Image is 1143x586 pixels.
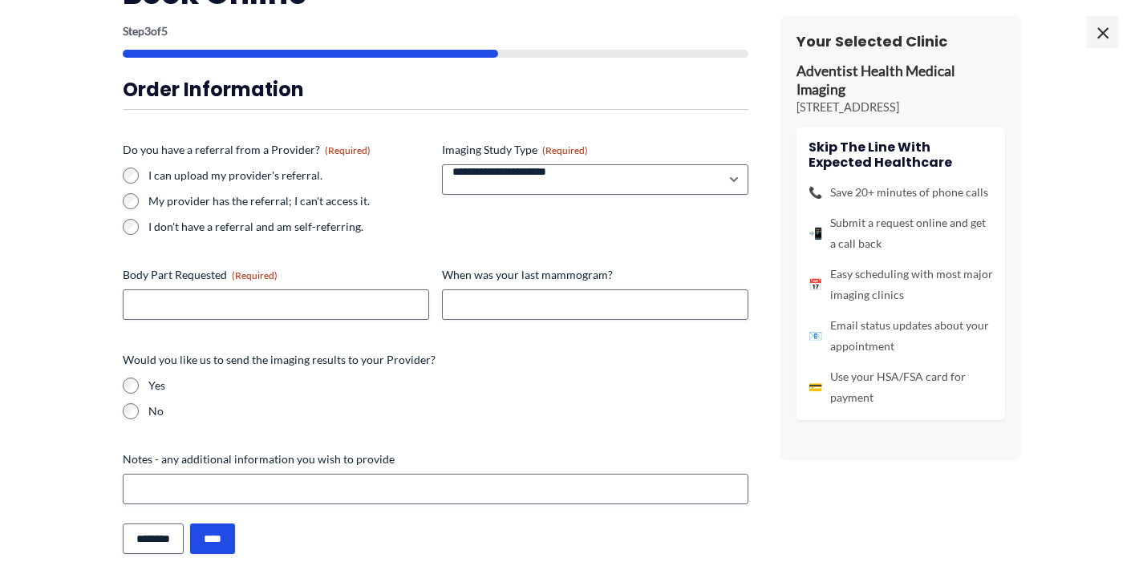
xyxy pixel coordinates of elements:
span: 3 [144,24,151,38]
span: 📲 [809,223,822,244]
span: (Required) [325,144,371,156]
p: [STREET_ADDRESS] [796,99,1005,115]
li: Easy scheduling with most major imaging clinics [809,264,993,305]
label: Notes - any additional information you wish to provide [123,451,748,467]
label: No [148,403,748,419]
h4: Skip the line with Expected Healthcare [809,139,993,170]
h3: Your Selected Clinic [796,32,1005,51]
legend: Do you have a referral from a Provider? [123,142,371,158]
label: Yes [148,378,748,394]
label: Body Part Requested [123,267,429,283]
span: 💳 [809,377,822,398]
label: My provider has the referral; I can't access it. [148,193,429,209]
label: When was your last mammogram? [442,267,748,283]
p: Step of [123,26,748,37]
span: × [1087,16,1119,48]
span: 📞 [809,182,822,203]
li: Email status updates about your appointment [809,315,993,357]
span: (Required) [542,144,588,156]
li: Save 20+ minutes of phone calls [809,182,993,203]
li: Use your HSA/FSA card for payment [809,366,993,408]
span: 5 [161,24,168,38]
span: 📅 [809,274,822,295]
p: Adventist Health Medical Imaging [796,63,1005,99]
label: I can upload my provider's referral. [148,168,429,184]
span: 📧 [809,325,822,346]
label: I don't have a referral and am self-referring. [148,219,429,235]
span: (Required) [232,269,278,281]
li: Submit a request online and get a call back [809,212,993,254]
h3: Order Information [123,77,748,102]
label: Imaging Study Type [442,142,748,158]
legend: Would you like us to send the imaging results to your Provider? [123,352,436,368]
